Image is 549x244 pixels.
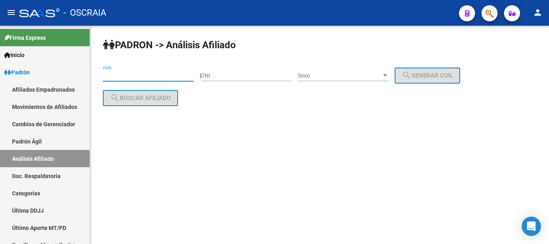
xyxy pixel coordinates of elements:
[298,72,381,79] span: Sexo
[402,72,453,79] span: Generar CUIL
[6,8,16,17] mat-icon: menu
[402,70,412,80] mat-icon: search
[395,68,460,84] button: Generar CUIL
[522,217,541,236] div: Open Intercom Messenger
[103,39,236,51] strong: PADRON -> Análisis Afiliado
[200,72,466,79] div: |
[4,33,46,42] span: Firma Express
[103,90,178,106] button: Buscar afiliado
[110,94,171,102] span: Buscar afiliado
[110,93,120,103] mat-icon: search
[4,51,25,59] span: Inicio
[4,68,30,77] span: Padrón
[64,4,106,22] span: - OSCRAIA
[533,8,543,17] mat-icon: person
